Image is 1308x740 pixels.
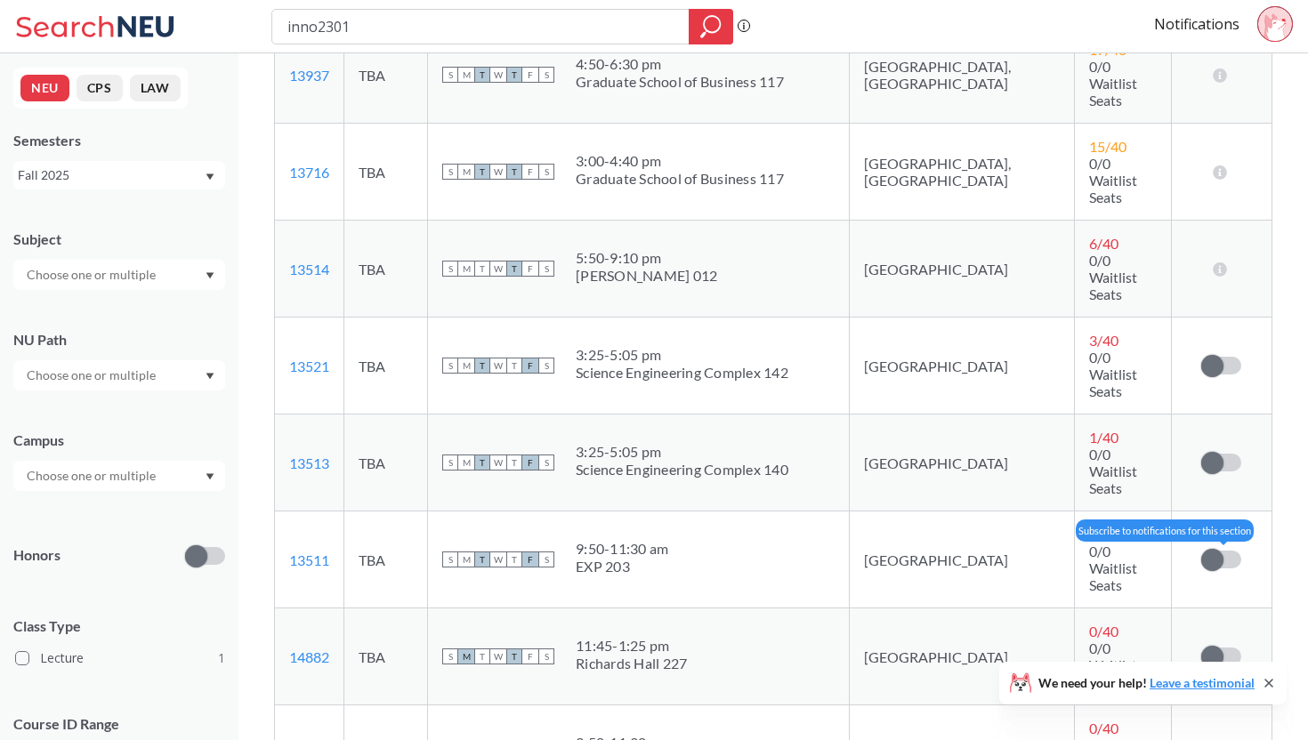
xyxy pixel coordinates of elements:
[206,173,214,181] svg: Dropdown arrow
[538,67,554,83] span: S
[18,264,167,286] input: Choose one or multiple
[576,364,788,382] div: Science Engineering Complex 142
[490,551,506,567] span: W
[576,655,687,672] div: Richards Hall 227
[18,465,167,487] input: Choose one or multiple
[289,67,329,84] a: 13937
[538,358,554,374] span: S
[474,648,490,664] span: T
[289,261,329,277] a: 13514
[576,558,668,575] div: EXP 203
[490,67,506,83] span: W
[1089,639,1137,690] span: 0/0 Waitlist Seats
[13,545,61,566] p: Honors
[849,221,1074,318] td: [GEOGRAPHIC_DATA]
[458,164,474,180] span: M
[849,608,1074,705] td: [GEOGRAPHIC_DATA]
[289,164,329,181] a: 13716
[344,318,428,414] td: TBA
[490,358,506,374] span: W
[522,454,538,471] span: F
[538,164,554,180] span: S
[522,164,538,180] span: F
[474,67,490,83] span: T
[344,511,428,608] td: TBA
[849,124,1074,221] td: [GEOGRAPHIC_DATA], [GEOGRAPHIC_DATA]
[344,608,428,705] td: TBA
[13,161,225,189] div: Fall 2025Dropdown arrow
[506,261,522,277] span: T
[458,67,474,83] span: M
[576,540,668,558] div: 9:50 - 11:30 am
[206,272,214,279] svg: Dropdown arrow
[506,454,522,471] span: T
[15,647,225,670] label: Lecture
[289,551,329,568] a: 13511
[576,152,784,170] div: 3:00 - 4:40 pm
[576,637,687,655] div: 11:45 - 1:25 pm
[1089,526,1118,543] span: 0 / 40
[13,330,225,350] div: NU Path
[13,461,225,491] div: Dropdown arrow
[344,414,428,511] td: TBA
[13,616,225,636] span: Class Type
[13,360,225,390] div: Dropdown arrow
[576,267,717,285] div: [PERSON_NAME] 012
[1150,675,1255,690] a: Leave a testimonial
[1154,14,1239,34] a: Notifications
[458,358,474,374] span: M
[506,67,522,83] span: T
[490,261,506,277] span: W
[344,124,428,221] td: TBA
[206,373,214,380] svg: Dropdown arrow
[490,648,506,664] span: W
[522,648,538,664] span: F
[474,358,490,374] span: T
[576,249,717,267] div: 5:50 - 9:10 pm
[458,648,474,664] span: M
[576,461,788,479] div: Science Engineering Complex 140
[18,165,204,185] div: Fall 2025
[344,221,428,318] td: TBA
[458,551,474,567] span: M
[442,648,458,664] span: S
[458,454,474,471] span: M
[576,55,784,73] div: 4:50 - 6:30 pm
[576,443,788,461] div: 3:25 - 5:05 pm
[1089,235,1118,252] span: 6 / 40
[522,261,538,277] span: F
[289,454,329,471] a: 13513
[849,318,1074,414] td: [GEOGRAPHIC_DATA]
[218,648,225,668] span: 1
[538,261,554,277] span: S
[18,365,167,386] input: Choose one or multiple
[289,358,329,374] a: 13521
[286,12,676,42] input: Class, professor, course number, "phrase"
[1089,252,1137,302] span: 0/0 Waitlist Seats
[849,27,1074,124] td: [GEOGRAPHIC_DATA], [GEOGRAPHIC_DATA]
[689,9,733,44] div: magnifying glass
[490,454,506,471] span: W
[442,551,458,567] span: S
[474,454,490,471] span: T
[130,75,181,101] button: LAW
[490,164,506,180] span: W
[522,358,538,374] span: F
[1089,429,1118,446] span: 1 / 40
[442,164,458,180] span: S
[1089,446,1137,496] span: 0/0 Waitlist Seats
[13,430,225,450] div: Campus
[538,454,554,471] span: S
[474,261,490,277] span: T
[206,473,214,480] svg: Dropdown arrow
[576,73,784,91] div: Graduate School of Business 117
[13,131,225,150] div: Semesters
[1089,332,1118,349] span: 3 / 40
[1089,58,1137,109] span: 0/0 Waitlist Seats
[849,511,1074,608] td: [GEOGRAPHIC_DATA]
[13,260,225,290] div: Dropdown arrow
[576,170,784,188] div: Graduate School of Business 117
[1089,543,1137,593] span: 0/0 Waitlist Seats
[1089,349,1137,399] span: 0/0 Waitlist Seats
[522,551,538,567] span: F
